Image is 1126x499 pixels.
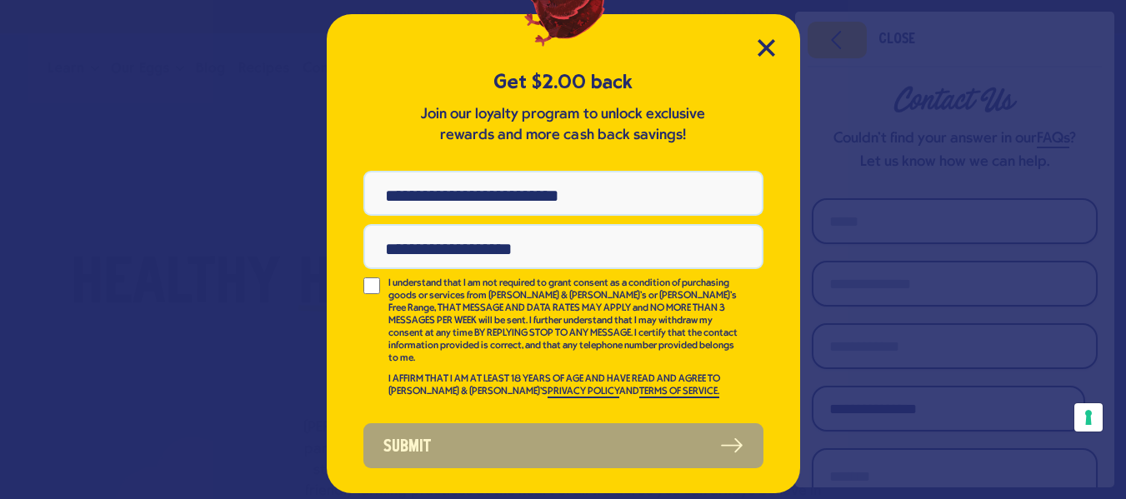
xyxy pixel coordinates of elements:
[1074,403,1103,432] button: Your consent preferences for tracking technologies
[388,373,740,398] p: I AFFIRM THAT I AM AT LEAST 18 YEARS OF AGE AND HAVE READ AND AGREE TO [PERSON_NAME] & [PERSON_NA...
[548,387,619,398] a: PRIVACY POLICY
[363,277,380,294] input: I understand that I am not required to grant consent as a condition of purchasing goods or servic...
[758,39,775,57] button: Close Modal
[418,104,709,146] p: Join our loyalty program to unlock exclusive rewards and more cash back savings!
[388,277,740,365] p: I understand that I am not required to grant consent as a condition of purchasing goods or servic...
[363,423,763,468] button: Submit
[363,68,763,96] h5: Get $2.00 back
[639,387,719,398] a: TERMS OF SERVICE.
